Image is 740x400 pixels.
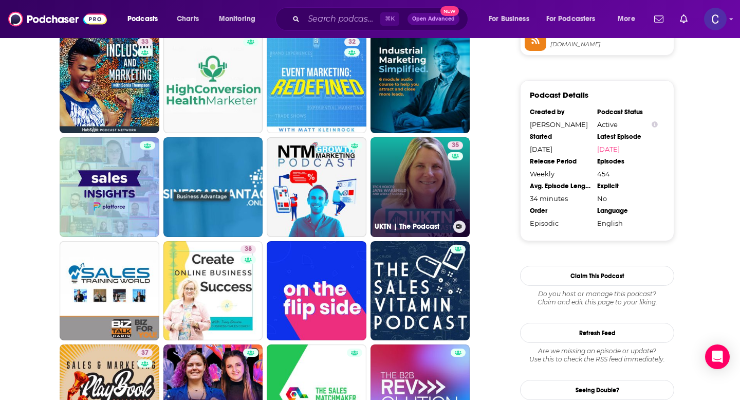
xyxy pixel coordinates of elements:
button: open menu [482,11,542,27]
div: [PERSON_NAME] [530,120,590,129]
div: Claim and edit this page to your liking. [520,290,674,306]
a: 37 [137,349,153,357]
div: Active [597,120,658,129]
button: Open AdvancedNew [408,13,459,25]
div: 34 minutes [530,194,590,203]
div: Episodes [597,157,658,166]
div: Explicit [597,182,658,190]
a: 33 [137,38,153,46]
div: Podcast Status [597,108,658,116]
div: Episodic [530,219,590,227]
span: 32 [348,37,356,47]
div: Latest Episode [597,133,658,141]
span: 38 [245,244,252,254]
button: open menu [540,11,610,27]
button: Refresh Feed [520,323,674,343]
a: Show notifications dropdown [650,10,668,28]
div: English [597,219,658,227]
span: Charts [177,12,199,26]
div: Weekly [530,170,590,178]
div: Open Intercom Messenger [705,344,730,369]
span: For Podcasters [546,12,596,26]
div: Search podcasts, credits, & more... [285,7,478,31]
a: RSS Feed[DOMAIN_NAME] [525,29,670,51]
a: 35UKTN | The Podcast [371,137,470,237]
button: Show Info [652,121,658,129]
div: Are we missing an episode or update? Use this to check the RSS feed immediately. [520,347,674,363]
span: ⌘ K [380,12,399,26]
div: Created by [530,108,590,116]
button: Show profile menu [704,8,727,30]
input: Search podcasts, credits, & more... [304,11,380,27]
div: Avg. Episode Length [530,182,590,190]
div: Release Period [530,157,590,166]
span: New [440,6,459,16]
a: [DATE] [597,145,658,153]
a: 38 [163,241,263,341]
div: 454 [597,170,658,178]
a: Charts [170,11,205,27]
a: 32 [344,38,360,46]
a: 35 [448,141,463,150]
button: open menu [120,11,171,27]
img: User Profile [704,8,727,30]
button: open menu [610,11,648,27]
span: More [618,12,635,26]
button: open menu [212,11,269,27]
span: Logged in as publicityxxtina [704,8,727,30]
span: For Business [489,12,529,26]
h3: UKTN | The Podcast [375,222,449,231]
span: Monitoring [219,12,255,26]
a: 32 [267,34,366,134]
div: [DATE] [530,145,590,153]
a: 38 [240,245,256,253]
a: Show notifications dropdown [676,10,692,28]
span: Podcasts [127,12,158,26]
span: 33 [141,37,149,47]
button: Claim This Podcast [520,266,674,286]
a: Seeing Double? [520,380,674,400]
span: 37 [141,348,149,358]
a: 33 [60,34,159,134]
img: Podchaser - Follow, Share and Rate Podcasts [8,9,107,29]
span: Do you host or manage this podcast? [520,290,674,298]
div: No [597,194,658,203]
span: Open Advanced [412,16,455,22]
div: Started [530,133,590,141]
span: feeds.simplecast.com [550,41,670,48]
h3: Podcast Details [530,90,588,100]
span: 35 [452,140,459,151]
div: Language [597,207,658,215]
div: Order [530,207,590,215]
